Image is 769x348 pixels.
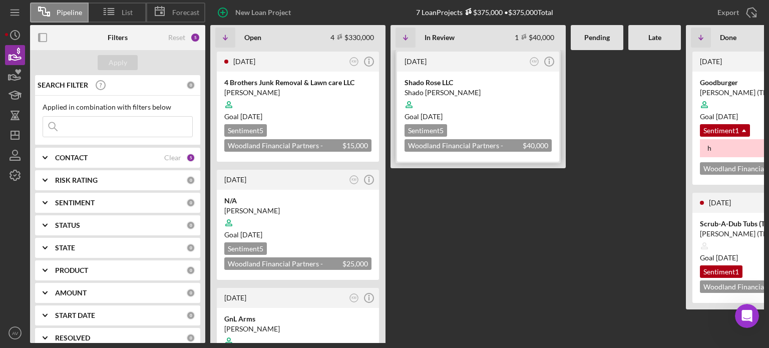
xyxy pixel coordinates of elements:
div: 7 Loan Projects • $375,000 Total [416,8,553,17]
div: Sentiment 1 [700,124,750,137]
time: 2025-07-22 13:41 [224,293,246,302]
div: Sentiment 1 [700,265,742,278]
time: 2025-03-19 20:50 [709,198,731,207]
time: 05/18/2025 [716,112,738,121]
b: In Review [425,34,455,42]
button: New Loan Project [210,3,301,23]
a: [DATE]KM4 Brothers Junk Removal & Lawn care LLC[PERSON_NAME]Goal [DATE]Sentiment5Woodland Financi... [215,50,380,163]
div: New Loan Project [235,3,291,23]
button: KM [347,173,361,187]
div: 4 $330,000 [330,33,374,42]
div: 0 [186,198,195,207]
div: Reset [168,34,185,42]
div: 5 [190,33,200,43]
button: KM [528,55,541,69]
time: 2025-06-05 18:18 [405,57,427,66]
button: KM [347,55,361,69]
b: Open [244,34,261,42]
div: 0 [186,81,195,90]
a: [DATE]KMShado Rose LLCShado [PERSON_NAME]Goal [DATE]Sentiment5Woodland Financial Partners - Stand... [396,50,561,163]
a: [DATE]KMN/A[PERSON_NAME]Goal [DATE]Sentiment5Woodland Financial Partners - Standard Business Loan... [215,168,380,281]
div: Woodland Financial Partners - Standard Business Loan [405,139,552,152]
b: CONTACT [55,154,88,162]
button: Apply [98,55,138,70]
text: KM [351,60,356,63]
b: Late [648,34,661,42]
div: Applied in combination with filters below [43,103,193,111]
time: 2025-03-19 21:04 [700,57,722,66]
b: START DATE [55,311,95,319]
span: $40,000 [523,141,548,150]
div: Shado Rose LLC [405,78,552,88]
div: 1 $40,000 [515,33,554,42]
span: Goal [224,112,262,121]
div: 0 [186,176,195,185]
div: Sentiment 5 [405,124,447,137]
span: Goal [405,112,443,121]
text: AV [12,330,19,336]
button: Export [707,3,764,23]
div: Woodland Financial Partners - Standard Business Loan [224,139,371,152]
div: [PERSON_NAME] [224,324,371,334]
span: $15,000 [342,141,368,150]
b: RESOLVED [55,334,90,342]
b: SENTIMENT [55,199,95,207]
button: AV [5,323,25,343]
b: AMOUNT [55,289,87,297]
div: 4 Brothers Junk Removal & Lawn care LLC [224,78,371,88]
div: 0 [186,288,195,297]
div: Export [717,3,739,23]
b: SEARCH FILTER [38,81,88,89]
span: Goal [224,230,262,239]
text: KM [532,60,537,63]
div: [PERSON_NAME] [224,88,371,98]
b: STATUS [55,221,80,229]
time: 10/20/2025 [240,112,262,121]
div: Woodland Financial Partners - Standard Business Loan [224,257,371,270]
div: 0 [186,333,195,342]
span: Pipeline [57,9,82,17]
div: Apply [109,55,127,70]
b: Pending [584,34,610,42]
b: Done [720,34,736,42]
b: RISK RATING [55,176,98,184]
span: $25,000 [342,259,368,268]
div: Sentiment 5 [224,124,267,137]
div: 0 [186,243,195,252]
b: PRODUCT [55,266,88,274]
div: GnL Arms [224,314,371,324]
div: 0 [186,221,195,230]
span: List [122,9,133,17]
div: 0 [186,311,195,320]
time: 08/25/2025 [240,230,262,239]
div: Shado [PERSON_NAME] [405,88,552,98]
span: Goal [700,253,738,262]
div: 0 [186,266,195,275]
text: KM [351,178,356,181]
time: 2025-08-21 17:22 [233,57,255,66]
b: Filters [108,34,128,42]
div: [PERSON_NAME] [224,206,371,216]
iframe: Intercom live chat [735,304,759,328]
div: N/A [224,196,371,206]
div: $375,000 [463,8,503,17]
div: Clear [164,154,181,162]
time: 2025-08-05 20:01 [224,175,246,184]
span: Forecast [172,9,199,17]
b: STATE [55,244,75,252]
text: KM [351,296,356,299]
button: KM [347,291,361,305]
div: 5 [186,153,195,162]
div: Sentiment 5 [224,242,267,255]
time: 05/18/2025 [716,253,738,262]
time: 06/21/2025 [421,112,443,121]
span: Goal [700,112,738,121]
